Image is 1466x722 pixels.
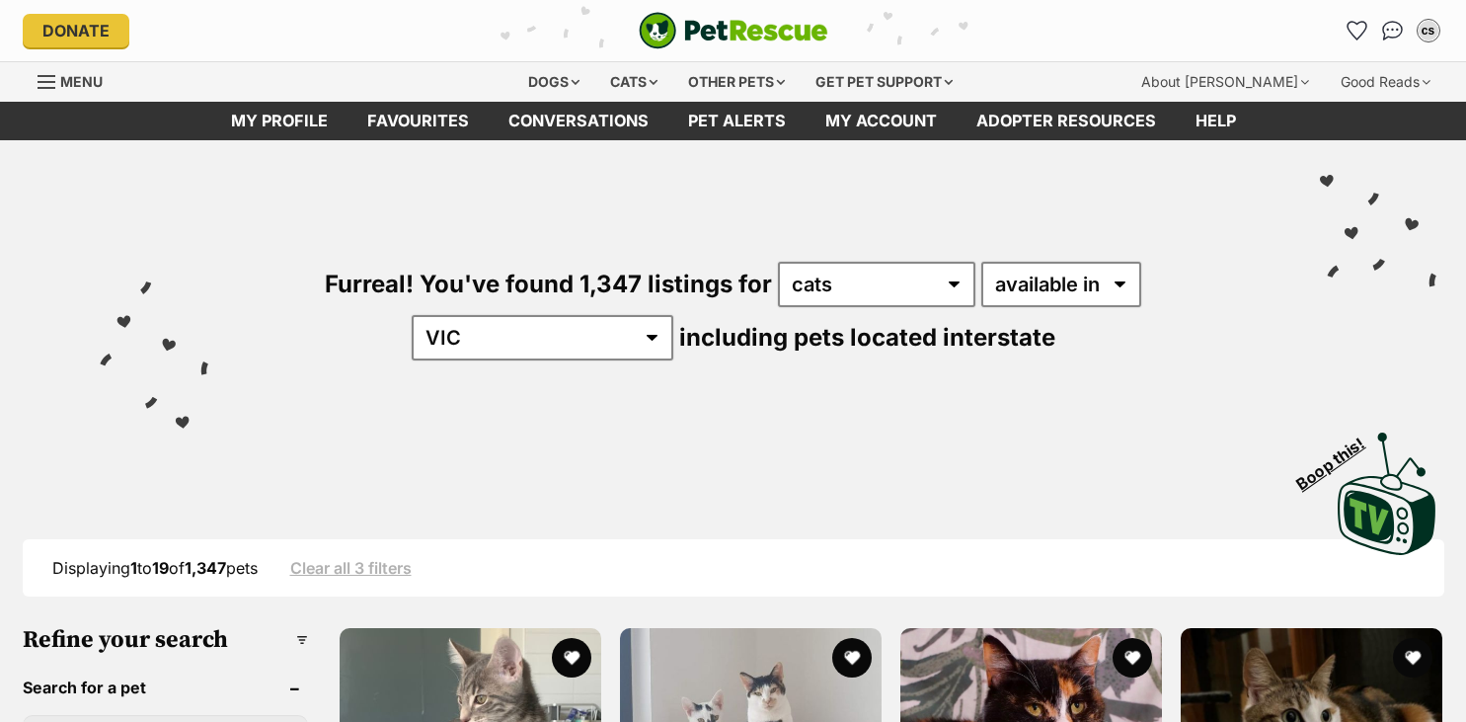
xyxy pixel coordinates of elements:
[60,73,103,90] span: Menu
[211,102,347,140] a: My profile
[1127,62,1323,102] div: About [PERSON_NAME]
[957,102,1176,140] a: Adopter resources
[639,12,828,49] img: logo-cat-932fe2b9b8326f06289b0f2fb663e598f794de774fb13d1741a6617ecf9a85b4.svg
[802,62,966,102] div: Get pet support
[1382,21,1403,40] img: chat-41dd97257d64d25036548639549fe6c8038ab92f7586957e7f3b1b290dea8141.svg
[23,679,308,696] header: Search for a pet
[1342,15,1444,46] ul: Account quick links
[290,559,412,577] a: Clear all 3 filters
[596,62,671,102] div: Cats
[679,323,1055,352] span: including pets located interstate
[806,102,957,140] a: My account
[130,558,137,578] strong: 1
[1419,21,1438,40] div: cs
[1327,62,1444,102] div: Good Reads
[325,270,772,298] span: Furreal! You've found 1,347 listings for
[1393,638,1432,678] button: favourite
[514,62,593,102] div: Dogs
[185,558,226,578] strong: 1,347
[1413,15,1444,46] button: My account
[23,14,129,47] a: Donate
[1176,102,1256,140] a: Help
[668,102,806,140] a: Pet alerts
[152,558,169,578] strong: 19
[1338,433,1436,555] img: PetRescue TV logo
[639,12,828,49] a: PetRescue
[1338,415,1436,559] a: Boop this!
[552,638,591,678] button: favourite
[674,62,799,102] div: Other pets
[1342,15,1373,46] a: Favourites
[23,626,308,654] h3: Refine your search
[489,102,668,140] a: conversations
[1113,638,1152,678] button: favourite
[38,62,116,98] a: Menu
[832,638,872,678] button: favourite
[52,558,258,578] span: Displaying to of pets
[347,102,489,140] a: Favourites
[1293,422,1384,493] span: Boop this!
[1377,15,1409,46] a: Conversations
